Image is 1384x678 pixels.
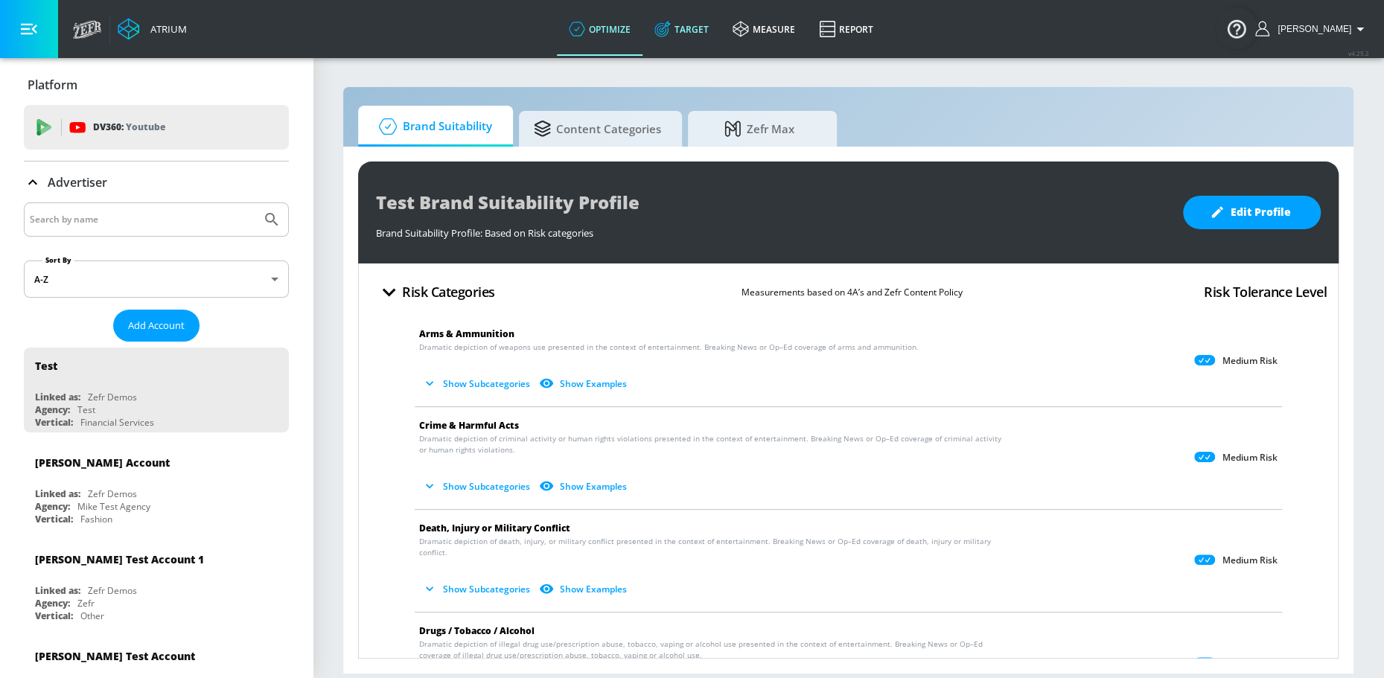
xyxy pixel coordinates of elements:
div: [PERSON_NAME] Test Account 1 [35,552,204,566]
button: [PERSON_NAME] [1255,20,1369,38]
div: Advertiser [24,161,289,203]
span: Drugs / Tobacco / Alcohol [419,624,535,637]
div: Vertical: [35,416,73,429]
div: TestLinked as:Zefr DemosAgency:TestVertical:Financial Services [24,348,289,432]
button: Add Account [113,310,200,342]
div: DV360: Youtube [24,105,289,150]
p: Platform [28,77,77,93]
a: Atrium [118,18,187,40]
label: Sort By [42,255,74,265]
span: Dramatic depiction of death, injury, or military conflict presented in the context of entertainme... [419,536,1004,558]
div: Vertical: [35,610,73,622]
span: login as: samantha.yip@zefr.com [1272,24,1351,34]
a: measure [721,2,807,56]
a: optimize [557,2,642,56]
h4: Risk Categories [402,281,495,302]
div: Zefr [77,597,95,610]
span: Edit Profile [1213,203,1291,222]
a: Target [642,2,721,56]
span: Add Account [128,317,185,334]
div: [PERSON_NAME] Account [35,455,170,470]
div: Atrium [144,22,187,36]
p: Medium Risk [1222,657,1278,669]
button: Risk Categories [370,275,501,310]
div: Test [77,403,95,416]
div: Vertical: [35,513,73,525]
span: Dramatic depiction of criminal activity or human rights violations presented in the context of en... [419,433,1004,455]
div: Zefr Demos [88,391,137,403]
div: Other [80,610,104,622]
p: Measurements based on 4A’s and Zefr Content Policy [742,284,963,300]
span: Content Categories [534,111,661,147]
button: Show Subcategories [419,371,536,396]
span: Brand Suitability [373,109,492,144]
p: Advertiser [48,174,107,191]
div: Platform [24,64,289,106]
span: Dramatic depiction of weapons use presented in the context of entertainment. Breaking News or Op–... [419,342,919,353]
span: Arms & Ammunition [419,327,514,340]
button: Show Subcategories [419,474,536,499]
p: Medium Risk [1222,554,1278,566]
div: Agency: [35,500,70,513]
div: A-Z [24,260,289,298]
span: Death, Injury or Military Conflict [419,522,570,534]
p: Medium Risk [1222,452,1278,464]
p: Youtube [126,119,165,135]
input: Search by name [30,210,255,229]
div: Brand Suitability Profile: Based on Risk categories [376,219,1168,240]
div: Linked as: [35,584,80,597]
div: Linked as: [35,391,80,403]
div: [PERSON_NAME] AccountLinked as:Zefr DemosAgency:Mike Test AgencyVertical:Fashion [24,444,289,529]
div: Mike Test Agency [77,500,150,513]
button: Show Examples [536,577,633,601]
span: Crime & Harmful Acts [419,419,519,432]
button: Open Resource Center [1216,7,1257,49]
div: Test [35,359,57,373]
div: Financial Services [80,416,154,429]
div: Agency: [35,597,70,610]
button: Show Examples [536,371,633,396]
div: Linked as: [35,487,80,500]
span: v 4.25.2 [1348,49,1369,57]
div: Zefr Demos [88,584,137,597]
div: [PERSON_NAME] Test Account [35,649,195,663]
div: [PERSON_NAME] Test Account 1Linked as:Zefr DemosAgency:ZefrVertical:Other [24,541,289,626]
button: Show Examples [536,474,633,499]
div: Zefr Demos [88,487,137,500]
div: Agency: [35,403,70,416]
div: Fashion [80,513,112,525]
a: Report [807,2,885,56]
p: Medium Risk [1222,355,1278,367]
span: Dramatic depiction of illegal drug use/prescription abuse, tobacco, vaping or alcohol use present... [419,639,1004,661]
p: DV360: [93,119,165,135]
h4: Risk Tolerance Level [1204,281,1327,302]
button: Edit Profile [1183,196,1321,229]
button: Show Subcategories [419,577,536,601]
span: Zefr Max [703,111,816,147]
